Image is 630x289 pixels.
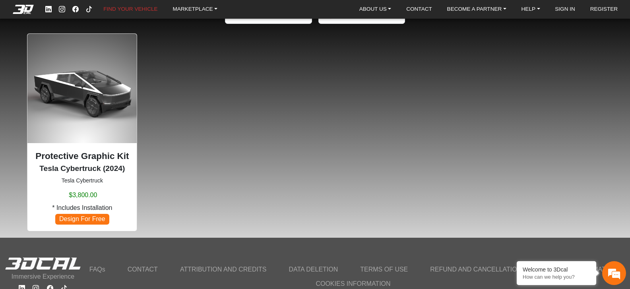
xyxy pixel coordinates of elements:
p: Protective Graphic Kit [34,149,130,163]
a: REFUND AND CANCELLATION [425,262,526,277]
div: Articles [102,217,151,242]
p: How can we help you? [523,274,590,280]
a: CONTACT [403,4,435,15]
span: Conversation [4,231,53,237]
span: * Includes Installation [52,203,112,213]
span: $3,800.00 [69,190,97,200]
img: Cybertrucknull2024 [27,34,137,143]
a: CONTACT [123,262,163,277]
a: ATTRIBUTION AND CREDITS [175,262,271,277]
p: Immersive Experience [5,272,81,281]
a: SIGN IN [552,4,578,15]
a: REGISTER [587,4,621,15]
a: ABOUT US [356,4,395,15]
a: MARKETPLACE [169,4,221,15]
span: Design For Free [55,214,109,225]
textarea: Type your message and hit 'Enter' [4,189,151,217]
div: Navigation go back [9,41,21,53]
a: DATA DELETION [284,262,343,277]
p: Tesla Cybertruck (2024) [34,163,130,175]
span: We're online! [46,85,110,160]
small: Tesla Cybertruck [34,177,130,185]
a: HELP [518,4,543,15]
div: FAQs [53,217,103,242]
a: FAQs [85,262,110,277]
a: FIND YOUR VEHICLE [100,4,161,15]
div: Tesla Cybertruck [27,33,137,231]
a: BECOME A PARTNER [444,4,510,15]
div: Minimize live chat window [130,4,149,23]
a: TERMS OF USE [355,262,413,277]
div: Welcome to 3Dcal [523,266,590,273]
div: Chat with us now [53,42,145,52]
